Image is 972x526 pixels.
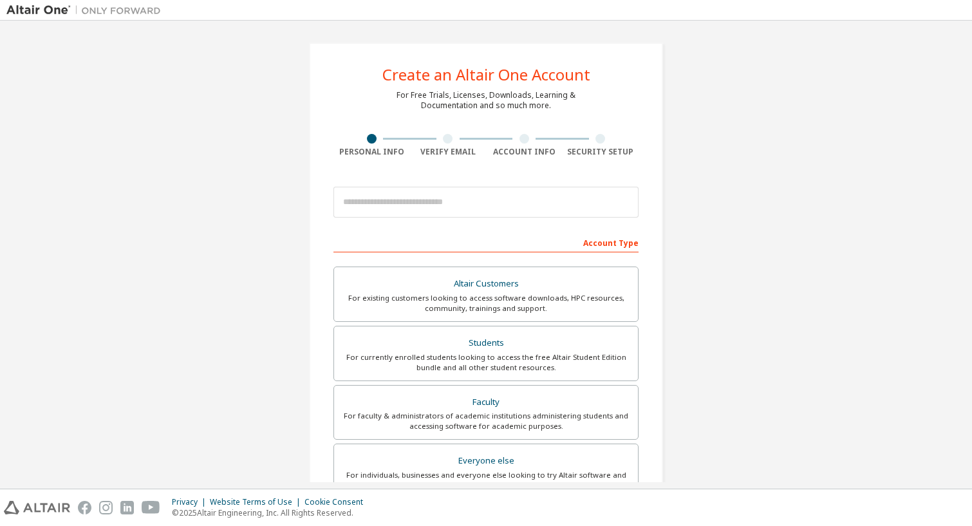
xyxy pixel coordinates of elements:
[4,501,70,514] img: altair_logo.svg
[342,393,630,411] div: Faculty
[333,232,639,252] div: Account Type
[120,501,134,514] img: linkedin.svg
[78,501,91,514] img: facebook.svg
[172,507,371,518] p: © 2025 Altair Engineering, Inc. All Rights Reserved.
[397,90,575,111] div: For Free Trials, Licenses, Downloads, Learning & Documentation and so much more.
[342,275,630,293] div: Altair Customers
[172,497,210,507] div: Privacy
[304,497,371,507] div: Cookie Consent
[99,501,113,514] img: instagram.svg
[210,497,304,507] div: Website Terms of Use
[382,67,590,82] div: Create an Altair One Account
[563,147,639,157] div: Security Setup
[333,147,410,157] div: Personal Info
[342,411,630,431] div: For faculty & administrators of academic institutions administering students and accessing softwa...
[410,147,487,157] div: Verify Email
[6,4,167,17] img: Altair One
[342,334,630,352] div: Students
[486,147,563,157] div: Account Info
[342,452,630,470] div: Everyone else
[342,293,630,314] div: For existing customers looking to access software downloads, HPC resources, community, trainings ...
[342,352,630,373] div: For currently enrolled students looking to access the free Altair Student Edition bundle and all ...
[342,470,630,491] div: For individuals, businesses and everyone else looking to try Altair software and explore our prod...
[142,501,160,514] img: youtube.svg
